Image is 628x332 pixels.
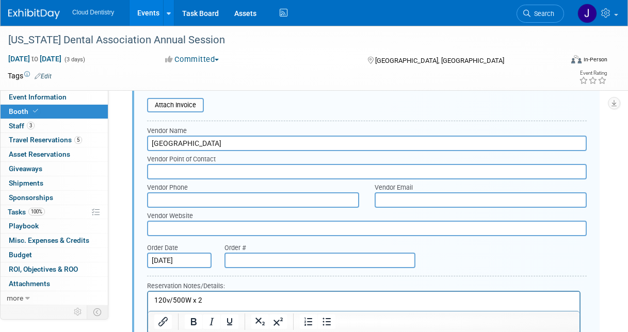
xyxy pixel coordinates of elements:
[1,277,108,291] a: Attachments
[9,279,50,288] span: Attachments
[9,93,67,101] span: Event Information
[224,243,415,253] div: Order #
[185,314,202,329] button: Bold
[8,9,60,19] img: ExhibitDay
[1,147,108,161] a: Asset Reservations
[300,314,317,329] button: Numbered list
[1,262,108,276] a: ROI, Objectives & ROO
[1,133,108,147] a: Travel Reservations5
[9,150,70,158] span: Asset Reservations
[221,314,238,329] button: Underline
[9,179,43,187] span: Shipments
[1,90,108,104] a: Event Information
[318,314,335,329] button: Bullet list
[72,9,114,16] span: Cloud Dentistry
[1,291,108,305] a: more
[147,155,587,164] div: Vendor Point of Contact
[5,31,556,49] div: [US_STATE] Dental Association Annual Session
[8,208,45,216] span: Tasks
[7,294,23,302] span: more
[8,54,62,63] span: [DATE] [DATE]
[269,314,287,329] button: Superscript
[147,211,587,221] div: Vendor Website
[9,107,40,115] span: Booth
[9,164,42,173] span: Giveaways
[154,314,172,329] button: Insert/edit link
[577,4,597,23] img: Jessica Estrada
[520,54,607,69] div: Event Format
[203,314,220,329] button: Italic
[147,183,359,192] div: Vendor Phone
[1,219,108,233] a: Playbook
[1,248,108,262] a: Budget
[579,71,607,76] div: Event Rating
[87,305,108,319] td: Toggle Event Tabs
[375,183,587,192] div: Vendor Email
[517,5,564,23] a: Search
[9,236,89,244] span: Misc. Expenses & Credits
[1,176,108,190] a: Shipments
[162,54,223,65] button: Committed
[9,251,32,259] span: Budget
[147,280,581,291] div: Reservation Notes/Details:
[571,55,582,63] img: Format-Inperson.png
[9,136,82,144] span: Travel Reservations
[27,122,35,129] span: 3
[9,122,35,130] span: Staff
[147,126,587,136] div: Vendor Name
[530,10,554,18] span: Search
[148,292,579,331] iframe: Rich Text Area
[9,222,39,230] span: Playbook
[8,71,52,81] td: Tags
[28,208,45,215] span: 100%
[375,57,504,64] span: [GEOGRAPHIC_DATA], [GEOGRAPHIC_DATA]
[69,305,87,319] td: Personalize Event Tab Strip
[74,136,82,144] span: 5
[9,265,78,273] span: ROI, Objectives & ROO
[251,314,269,329] button: Subscript
[63,56,85,63] span: (3 days)
[1,205,108,219] a: Tasks100%
[1,119,108,133] a: Staff3
[583,56,607,63] div: In-Person
[1,234,108,247] a: Misc. Expenses & Credits
[147,243,209,253] div: Order Date
[9,193,53,202] span: Sponsorships
[1,191,108,205] a: Sponsorships
[30,55,40,63] span: to
[1,105,108,119] a: Booth
[35,73,52,80] a: Edit
[33,108,38,114] i: Booth reservation complete
[1,162,108,176] a: Giveaways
